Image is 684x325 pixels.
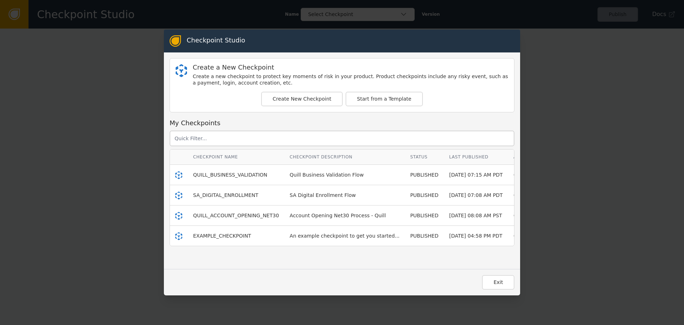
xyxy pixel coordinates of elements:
[290,172,364,178] span: Quill Business Validation Flow
[193,172,267,178] span: QUILL_BUSINESS_VALIDATION
[290,192,356,198] span: SA Digital Enrollment Flow
[187,35,245,47] div: Checkpoint Studio
[449,232,503,240] div: [DATE] 04:58 PM PDT
[188,149,284,165] th: Checkpoint Name
[290,232,399,240] div: An example checkpoint to get you started...
[449,192,503,199] div: [DATE] 07:08 AM PDT
[346,92,423,106] button: Start from a Template
[170,131,514,146] input: Quick Filter...
[410,192,438,199] div: PUBLISHED
[193,233,251,239] span: EXAMPLE_CHECKPOINT
[193,73,508,86] div: Create a new checkpoint to protect key moments of risk in your product. Product checkpoints inclu...
[284,149,405,165] th: Checkpoint Description
[449,212,503,219] div: [DATE] 08:08 AM PST
[410,232,438,240] div: PUBLISHED
[261,92,343,106] button: Create New Checkpoint
[444,149,508,165] th: Last Published
[170,118,514,128] div: My Checkpoints
[482,275,514,290] button: Exit
[405,149,444,165] th: Status
[193,64,508,71] div: Create a New Checkpoint
[193,192,258,198] span: SA_DIGITAL_ENROLLMENT
[410,171,438,179] div: PUBLISHED
[508,149,539,165] th: Actions
[449,171,503,179] div: [DATE] 07:15 AM PDT
[193,213,279,218] span: QUILL_ACCOUNT_OPENING_NET30
[410,212,438,219] div: PUBLISHED
[290,213,386,218] span: Account Opening Net30 Process - Quill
